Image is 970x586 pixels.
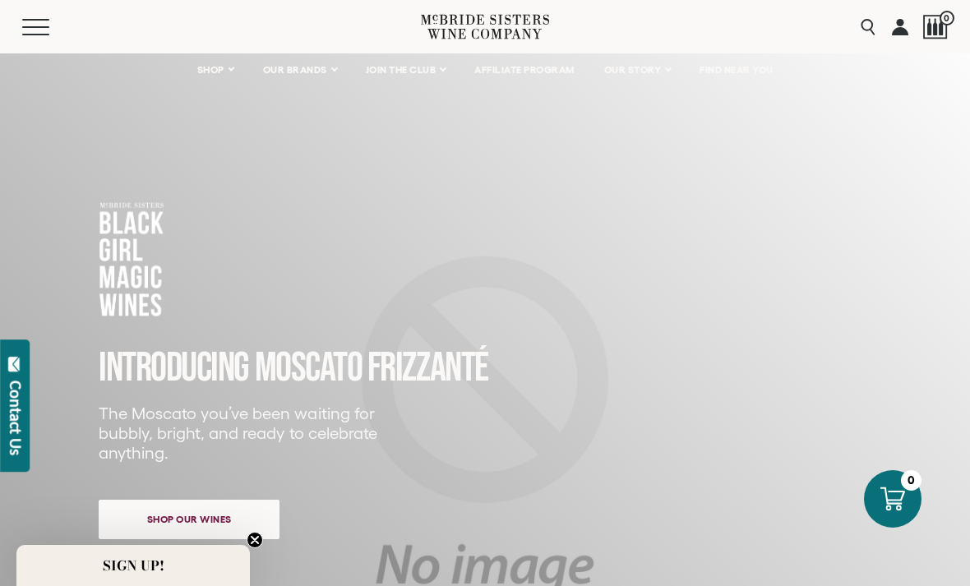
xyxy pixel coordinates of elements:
div: SIGN UP!Close teaser [16,545,250,586]
span: INTRODUCING [99,344,249,393]
span: FRIZZANTé [367,344,488,393]
a: OUR STORY [594,53,681,86]
span: 0 [940,11,954,25]
span: OUR STORY [604,64,662,76]
a: SHOP [187,53,244,86]
span: JOIN THE CLUB [366,64,436,76]
a: Shop our wines [99,500,279,539]
a: JOIN THE CLUB [355,53,456,86]
span: AFFILIATE PROGRAM [474,64,575,76]
span: OUR BRANDS [263,64,327,76]
a: AFFILIATE PROGRAM [464,53,585,86]
span: SIGN UP! [103,556,164,575]
button: Mobile Menu Trigger [22,19,81,35]
div: Contact Us [7,381,24,455]
button: Close teaser [247,532,263,548]
span: Shop our wines [118,503,261,535]
span: SHOP [197,64,225,76]
div: 0 [901,470,921,491]
a: OUR BRANDS [252,53,347,86]
span: FIND NEAR YOU [700,64,774,76]
p: The Moscato you’ve been waiting for bubbly, bright, and ready to celebrate anything. [99,404,388,463]
a: FIND NEAR YOU [689,53,784,86]
span: MOSCATO [255,344,363,393]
